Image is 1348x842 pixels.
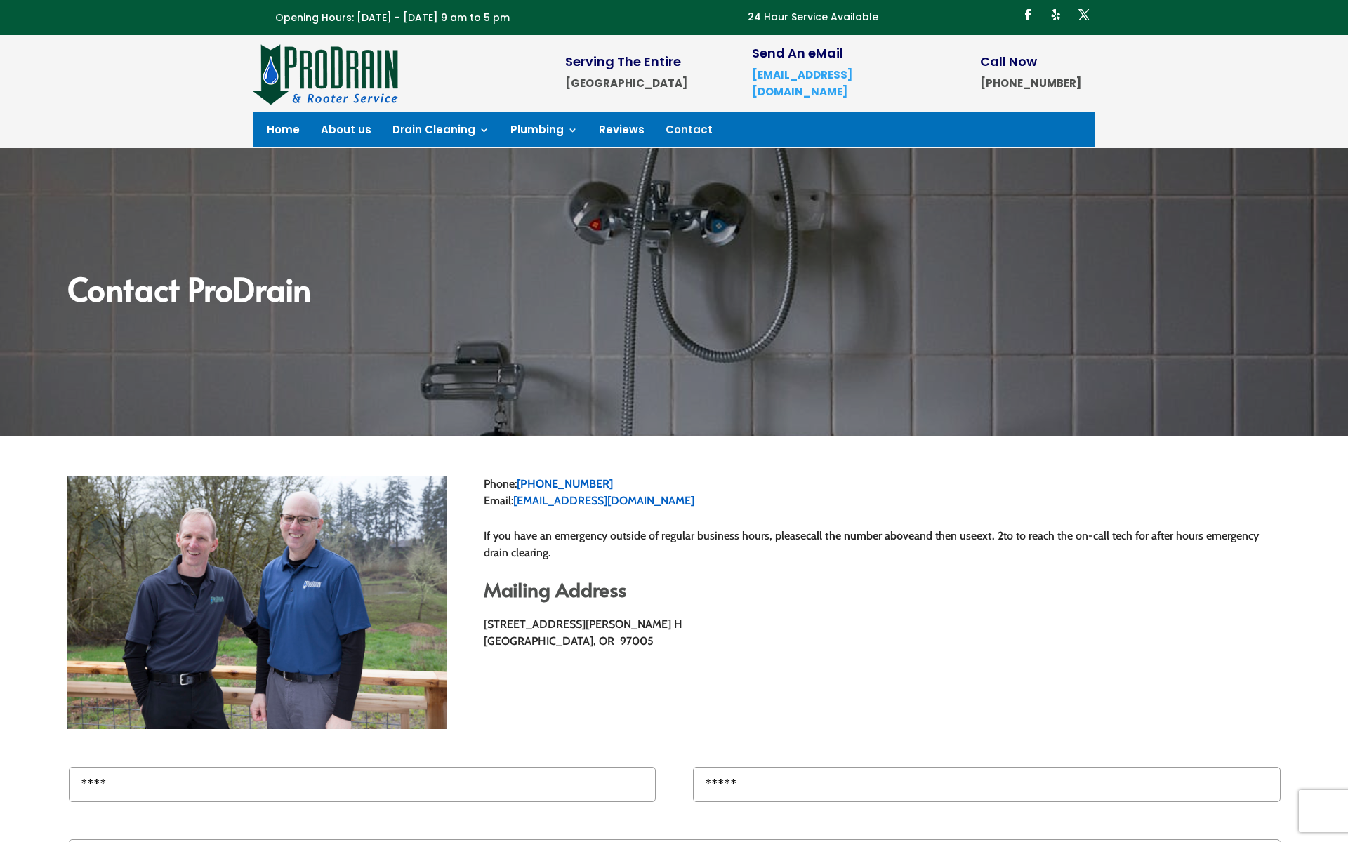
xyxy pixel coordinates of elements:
[752,67,852,99] a: [EMAIL_ADDRESS][DOMAIN_NAME]
[517,477,613,490] a: [PHONE_NUMBER]
[513,494,694,507] a: [EMAIL_ADDRESS][DOMAIN_NAME]
[977,529,1003,542] strong: ext. 2
[484,529,806,542] span: If you have an emergency outside of regular business hours, please
[666,125,713,140] a: Contact
[484,494,513,507] span: Email:
[1017,4,1039,26] a: Follow on Facebook
[980,76,1081,91] strong: [PHONE_NUMBER]
[599,125,645,140] a: Reviews
[253,42,399,105] img: site-logo-100h
[67,476,447,729] img: _MG_4209 (1)
[267,125,300,140] a: Home
[484,529,1259,559] span: to to reach the on-call tech for after hours emergency drain clearing.
[321,125,371,140] a: About us
[980,53,1037,70] span: Call Now
[565,76,687,91] strong: [GEOGRAPHIC_DATA]
[748,9,878,26] p: 24 Hour Service Available
[565,53,681,70] span: Serving The Entire
[510,125,578,140] a: Plumbing
[914,529,977,542] span: and then use
[275,11,510,25] span: Opening Hours: [DATE] - [DATE] 9 am to 5 pm
[484,477,517,490] span: Phone:
[1073,4,1095,26] a: Follow on X
[752,44,843,62] span: Send An eMail
[806,529,914,542] strong: call the number above
[67,272,1281,312] h2: Contact ProDrain
[484,580,1281,606] h2: Mailing Address
[392,125,489,140] a: Drain Cleaning
[484,617,682,631] span: [STREET_ADDRESS][PERSON_NAME] H
[484,634,654,648] span: [GEOGRAPHIC_DATA], OR 97005
[1045,4,1067,26] a: Follow on Yelp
